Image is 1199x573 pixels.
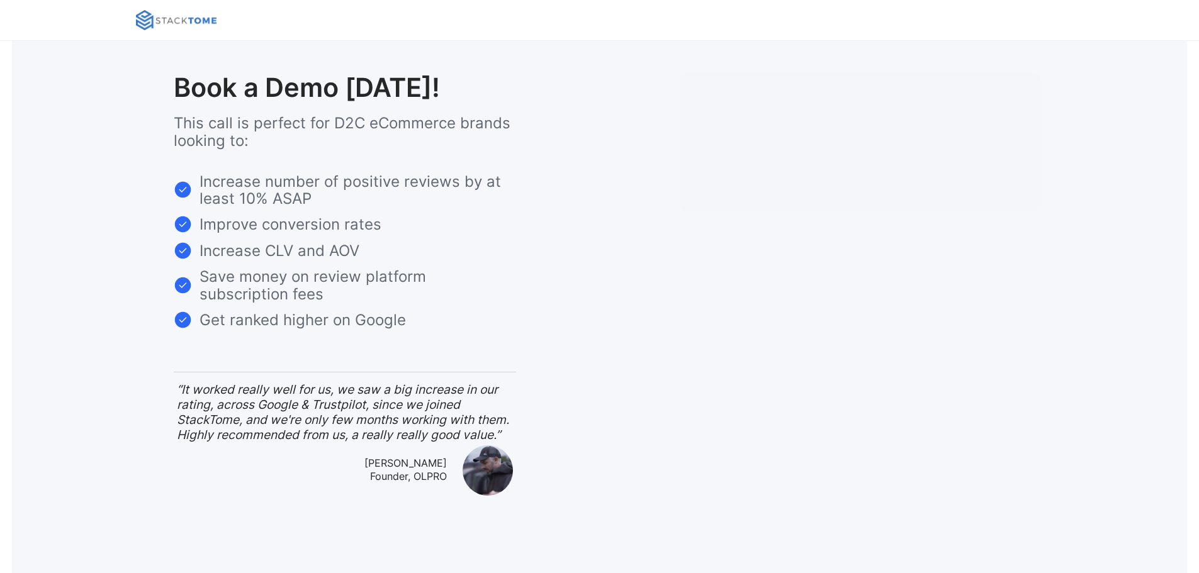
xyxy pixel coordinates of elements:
[200,173,516,207] p: Increase number of positive reviews by at least 10% ASAP
[177,382,509,442] em: “It worked really well for us, we saw a big increase in our rating, across Google & Trustpilot, s...
[200,216,381,233] p: Improve conversion rates
[200,242,359,259] p: Increase CLV and AOV
[200,311,406,328] p: Get ranked higher on Google
[364,457,447,483] div: [PERSON_NAME] Founder, OLPRO
[174,114,516,148] p: This call is perfect for D2C eCommerce brands looking to:
[200,268,516,302] p: Save money on review platform subscription fees
[174,72,440,104] h2: Book a Demo [DATE]!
